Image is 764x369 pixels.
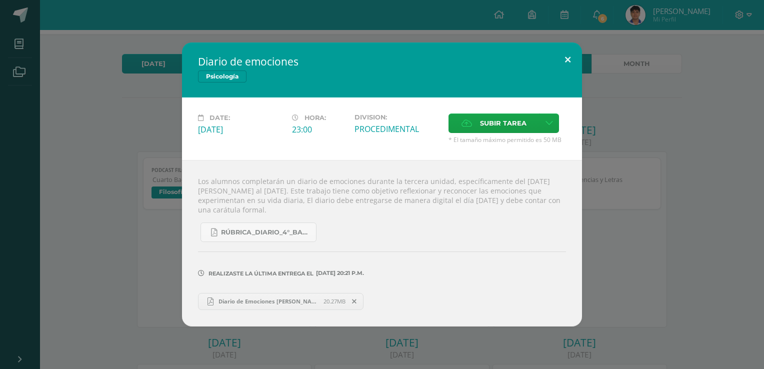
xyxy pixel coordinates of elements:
div: [DATE] [198,124,284,135]
span: Realizaste la última entrega el [208,270,313,277]
div: Los alumnos completarán un diario de emociones durante la tercera unidad, específicamente del [DA... [182,160,582,326]
span: [DATE] 20:21 p.m. [313,273,364,273]
span: Hora: [304,114,326,121]
div: PROCEDIMENTAL [354,123,440,134]
span: Remover entrega [346,296,363,307]
span: RÚBRICA_DIARIO_4°_BACHI.pdf [221,228,311,236]
label: Division: [354,113,440,121]
span: 20.27MB [323,297,345,305]
button: Close (Esc) [553,42,582,76]
span: * El tamaño máximo permitido es 50 MB [448,135,566,144]
span: Date: [209,114,230,121]
a: Diario de Emociones [PERSON_NAME] 4.1.pdf 20.27MB [198,293,363,310]
span: Subir tarea [480,114,526,132]
a: RÚBRICA_DIARIO_4°_BACHI.pdf [200,222,316,242]
span: Psicología [198,70,246,82]
div: 23:00 [292,124,346,135]
h2: Diario de emociones [198,54,566,68]
span: Diario de Emociones [PERSON_NAME] 4.1.pdf [213,297,323,305]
